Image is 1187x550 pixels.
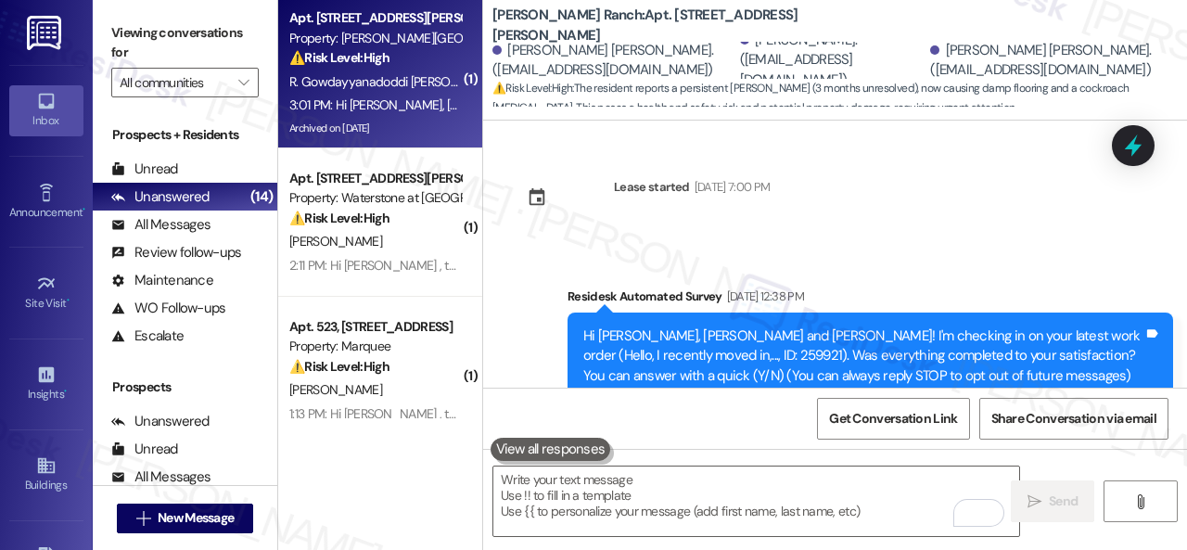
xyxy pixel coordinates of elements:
i:  [136,511,150,526]
div: Review follow-ups [111,243,241,262]
span: [PERSON_NAME] [289,233,382,249]
button: Get Conversation Link [817,398,969,440]
div: Hi [PERSON_NAME], [PERSON_NAME] and [PERSON_NAME]! I'm checking in on your latest work order (Hel... [583,326,1143,386]
div: WO Follow-ups [111,299,225,318]
span: [PERSON_NAME] [289,381,382,398]
img: ResiDesk Logo [27,16,65,50]
i:  [1027,494,1041,509]
div: Archived on [DATE] [287,117,463,140]
div: Prospects [93,377,277,397]
div: Unread [111,160,178,179]
strong: ⚠️ Risk Level: High [289,210,389,226]
div: Escalate [111,326,184,346]
button: Share Conversation via email [979,398,1168,440]
div: All Messages [111,467,211,487]
div: Unanswered [111,412,210,431]
strong: ⚠️ Risk Level: High [492,81,572,96]
div: Residesk Automated Survey [568,287,1173,313]
span: • [64,385,67,398]
button: New Message [117,504,254,533]
div: [DATE] 7:00 PM [690,177,771,197]
div: Property: [PERSON_NAME][GEOGRAPHIC_DATA] [289,29,461,48]
i:  [1133,494,1147,509]
span: Send [1049,492,1078,511]
div: Property: Marquee [289,337,461,356]
div: [PERSON_NAME] [PERSON_NAME]. ([EMAIL_ADDRESS][DOMAIN_NAME]) [930,41,1173,81]
div: Apt. [STREET_ADDRESS][PERSON_NAME] [289,8,461,28]
button: Send [1011,480,1094,522]
div: Maintenance [111,271,213,290]
strong: ⚠️ Risk Level: High [289,358,389,375]
div: [PERSON_NAME] [PERSON_NAME]. ([EMAIL_ADDRESS][DOMAIN_NAME]) [492,41,735,81]
div: Apt. [STREET_ADDRESS][PERSON_NAME] [289,169,461,188]
span: R. Gowdayyanadoddi [PERSON_NAME] [289,73,508,90]
a: Inbox [9,85,83,135]
a: Insights • [9,359,83,409]
span: New Message [158,508,234,528]
strong: ⚠️ Risk Level: High [289,49,389,66]
span: • [83,203,85,216]
div: [DATE] 12:38 PM [722,287,804,306]
div: Prospects + Residents [93,125,277,145]
input: All communities [120,68,229,97]
span: Share Conversation via email [991,409,1156,428]
div: Unanswered [111,187,210,207]
b: [PERSON_NAME] Ranch: Apt. [STREET_ADDRESS][PERSON_NAME] [492,6,863,45]
a: Site Visit • [9,268,83,318]
a: Buildings [9,450,83,500]
div: Apt. 523, [STREET_ADDRESS] [289,317,461,337]
textarea: To enrich screen reader interactions, please activate Accessibility in Grammarly extension settings [493,467,1019,536]
i:  [238,75,249,90]
div: [PERSON_NAME]. ([EMAIL_ADDRESS][DOMAIN_NAME]) [740,31,926,90]
div: All Messages [111,215,211,235]
label: Viewing conversations for [111,19,259,68]
span: Get Conversation Link [829,409,957,428]
span: : The resident reports a persistent [PERSON_NAME] (3 months unresolved), now causing damp floorin... [492,79,1187,119]
div: Property: Waterstone at [GEOGRAPHIC_DATA] [289,188,461,208]
div: Lease started [614,177,690,197]
div: (14) [246,183,277,211]
div: Unread [111,440,178,459]
span: • [67,294,70,307]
